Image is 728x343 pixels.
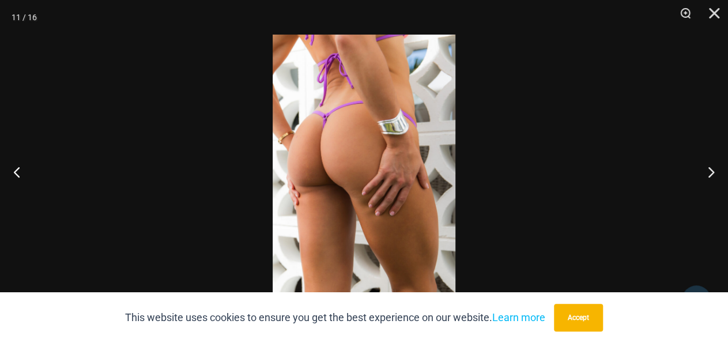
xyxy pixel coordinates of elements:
[685,143,728,201] button: Next
[12,9,37,26] div: 11 / 16
[273,35,455,308] img: Wild Card Neon Bliss 312 Top 457 Micro 05
[125,309,545,326] p: This website uses cookies to ensure you get the best experience on our website.
[492,311,545,323] a: Learn more
[554,304,603,331] button: Accept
